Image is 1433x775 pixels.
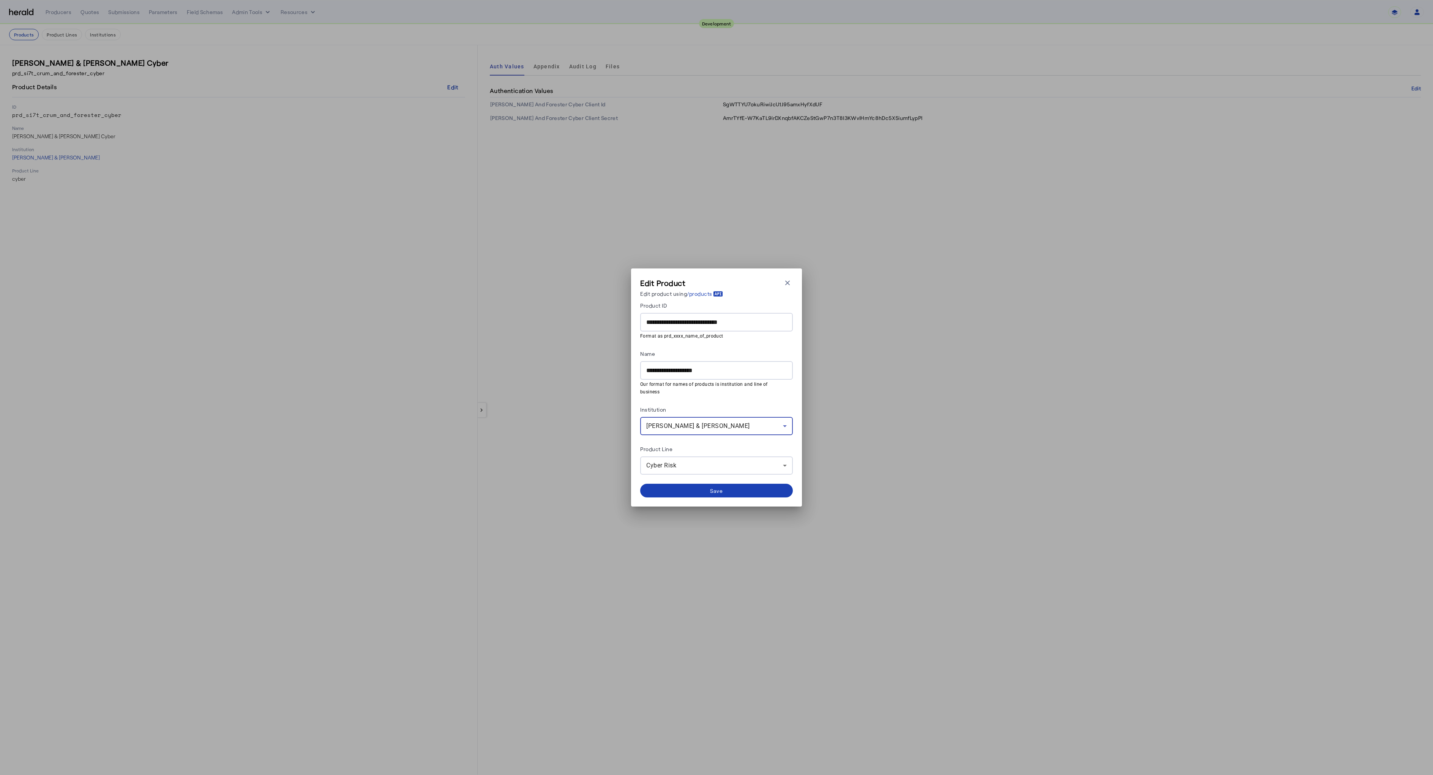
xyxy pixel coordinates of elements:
label: Product ID [640,302,667,309]
mat-hint: Format as prd_xxxx_name_of_product [640,331,788,340]
span: [PERSON_NAME] & [PERSON_NAME] [646,422,750,429]
a: /products [687,290,723,298]
mat-hint: Our format for names of products is institution and line of business [640,380,788,396]
h3: Edit Product [640,278,723,288]
button: Save [640,484,793,497]
div: Save [710,487,723,495]
p: Edit product using [640,290,723,298]
label: Institution [640,406,666,413]
label: Product Line [640,446,672,452]
label: Name [640,350,655,357]
span: Cyber Risk [646,462,676,469]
